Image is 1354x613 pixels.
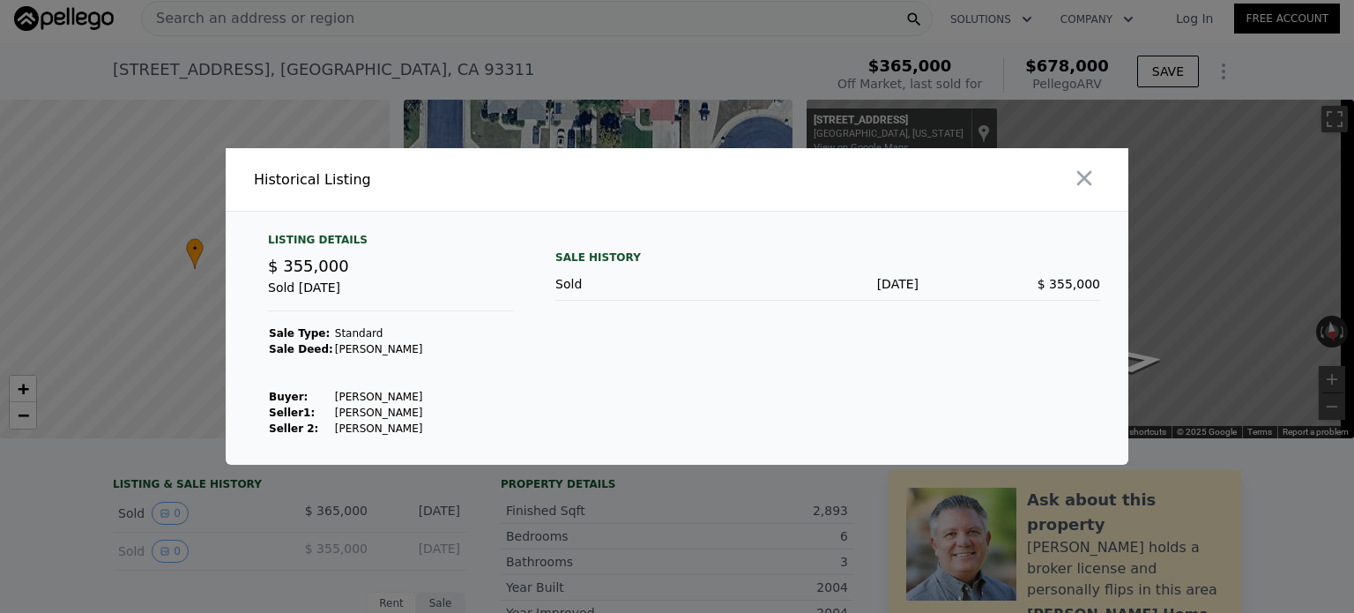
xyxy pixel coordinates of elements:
div: [DATE] [737,275,919,293]
div: Sale History [555,247,1100,268]
div: Historical Listing [254,169,670,191]
strong: Buyer : [269,391,308,403]
span: $ 355,000 [1038,277,1100,291]
td: [PERSON_NAME] [334,341,424,357]
strong: Sale Deed: [269,343,333,355]
span: $ 355,000 [268,257,349,275]
strong: Seller 1 : [269,407,315,419]
td: [PERSON_NAME] [334,389,424,405]
strong: Seller 2: [269,422,318,435]
strong: Sale Type: [269,327,330,340]
div: Listing Details [268,233,513,254]
td: [PERSON_NAME] [334,421,424,437]
div: Sold [555,275,737,293]
td: Standard [334,325,424,341]
div: Sold [DATE] [268,279,513,311]
td: [PERSON_NAME] [334,405,424,421]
